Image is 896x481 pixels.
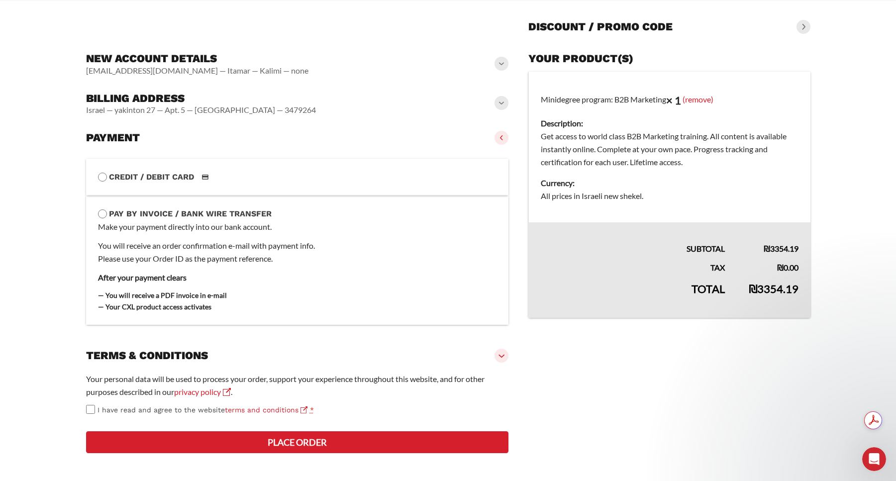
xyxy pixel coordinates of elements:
div: Fin says… [8,265,191,308]
bdi: 3354.19 [764,244,798,253]
button: Emoji picker [31,318,39,326]
div: Close [175,4,193,22]
p: Make your payment directly into our bank account. [98,220,497,233]
div: Was that helpful?Fin • 2m ago [8,265,85,287]
button: Home [156,4,175,23]
button: Place order [86,431,509,453]
iframe: Intercom live chat [862,447,886,471]
div: but i it doesnt sign up [107,72,183,82]
div: I pres the button of sing up [81,43,191,65]
a: (remove) [683,94,713,103]
strong: — Your CXL product access activates [98,302,211,311]
div: This response will be reviewed by a human. If you're not satisfied with this answer, please respo... [16,228,183,258]
strong: × 1 [666,94,681,107]
input: Pay by Invoice / Bank Wire Transfer [98,209,107,218]
input: Credit / Debit CardCredit / Debit Card [98,173,107,182]
div: I pres the button of sing up [89,49,183,59]
img: Profile image for Fin [28,5,44,21]
p: The team can also help [48,12,124,22]
span: ₪ [749,282,757,295]
div: user says… [8,43,191,66]
bdi: 0.00 [777,263,798,272]
b: Email validation error [16,126,101,134]
label: Pay by Invoice / Bank Wire Transfer [98,207,497,220]
div: Fin • 2m ago [16,288,55,294]
th: Total [529,274,737,318]
h1: Fin [48,5,60,12]
h3: New account details [86,52,308,66]
button: Send a message… [171,314,187,330]
span: ₪ [777,263,784,272]
h3: Billing address [86,92,316,105]
td: Minidegree program: B2B Marketing [529,72,810,223]
span: I have read and agree to the website [98,406,307,414]
strong: After your payment clears [98,273,187,282]
div: If you signed up with the wrong email and can't access your account, select "talk to a person" fo... [16,194,183,223]
a: Source reference 10685972: [54,147,62,155]
div: but i it doesnt sign up [99,66,191,88]
div: user says… [8,66,191,96]
dd: All prices in Israeli new shekel. [541,190,798,202]
vaadin-horizontal-layout: [EMAIL_ADDRESS][DOMAIN_NAME] — Itamar — Kalimi — none [86,66,308,76]
h3: Terms & conditions [86,349,208,363]
a: privacy policy [174,387,231,396]
textarea: Message… [8,297,191,314]
abbr: required [310,406,314,414]
input: I have read and agree to the websiteterms and conditions * [86,405,95,414]
button: Gif picker [47,318,55,326]
a: use this link to skip validation [16,136,145,154]
bdi: 3354.19 [749,282,798,295]
dd: Get access to world class B2B Marketing training. All content is available instantly online. Comp... [541,130,798,169]
h3: Payment [86,131,140,145]
dt: Currency: [541,177,798,190]
div: Fin says… [8,95,191,264]
button: Upload attachment [15,318,23,326]
button: Start recording [63,318,71,326]
th: Tax [529,255,737,274]
th: Subtotal [529,222,737,255]
dt: Description: [541,117,798,130]
p: Your personal data will be used to process your order, support your experience throughout this we... [86,373,509,398]
div: - Clear your browser cache, try incognito mode, or switch browsers. Avoid VPNs during signup. [16,160,183,189]
div: Two common signup issues can block registration: [16,101,183,120]
h3: Discount / promo code [528,20,673,34]
div: - If you see "Email Failed Validation," . [16,125,183,155]
img: Credit / Debit Card [196,171,214,183]
div: Was that helpful? [16,271,77,281]
a: terms and conditions [225,406,307,414]
label: Credit / Debit Card [98,171,497,184]
span: ₪ [764,244,770,253]
strong: — You will receive a PDF invoice in e-mail [98,291,227,299]
button: go back [6,4,25,23]
b: Captcha validation failure [16,160,117,168]
vaadin-horizontal-layout: Israel — yakinton 27 — Apt. 5 — [GEOGRAPHIC_DATA] — 3479264 [86,105,316,115]
p: You will receive an order confirmation e-mail with payment info. Please use your Order ID as the ... [98,239,497,265]
div: Two common signup issues can block registration:Email validation error- If you see "Email Failed ... [8,95,191,263]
